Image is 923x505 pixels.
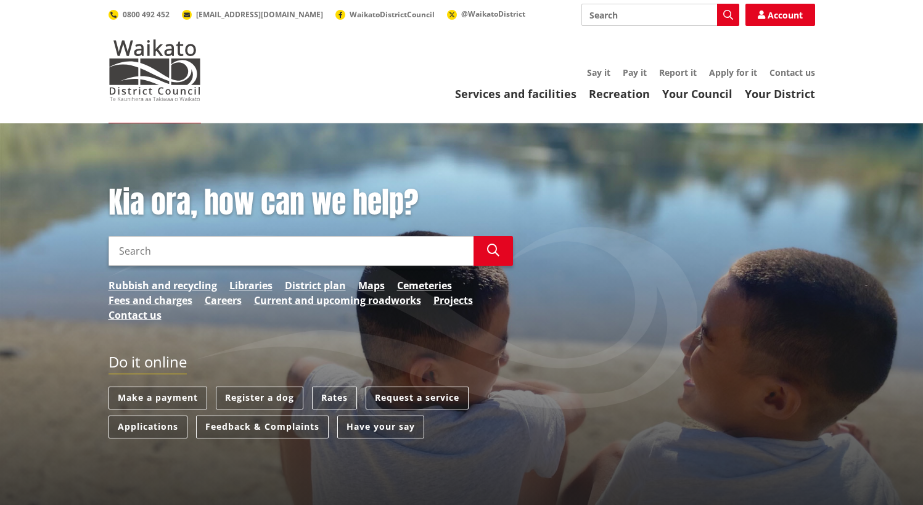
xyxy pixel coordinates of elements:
input: Search input [581,4,739,26]
a: Your Council [662,86,732,101]
a: Make a payment [109,387,207,409]
a: Maps [358,278,385,293]
a: Applications [109,416,187,438]
a: Contact us [109,308,162,322]
a: District plan [285,278,346,293]
span: @WaikatoDistrict [461,9,525,19]
a: Report it [659,67,697,78]
a: [EMAIL_ADDRESS][DOMAIN_NAME] [182,9,323,20]
span: [EMAIL_ADDRESS][DOMAIN_NAME] [196,9,323,20]
a: Cemeteries [397,278,452,293]
span: 0800 492 452 [123,9,170,20]
a: Projects [433,293,473,308]
a: Apply for it [709,67,757,78]
a: 0800 492 452 [109,9,170,20]
img: Waikato District Council - Te Kaunihera aa Takiwaa o Waikato [109,39,201,101]
a: Pay it [623,67,647,78]
h2: Do it online [109,353,187,375]
a: Fees and charges [109,293,192,308]
a: Account [745,4,815,26]
a: WaikatoDistrictCouncil [335,9,435,20]
a: Say it [587,67,610,78]
span: WaikatoDistrictCouncil [350,9,435,20]
a: Feedback & Complaints [196,416,329,438]
input: Search input [109,236,474,266]
a: Current and upcoming roadworks [254,293,421,308]
a: Have your say [337,416,424,438]
a: Rates [312,387,357,409]
a: Request a service [366,387,469,409]
h1: Kia ora, how can we help? [109,185,513,221]
a: Rubbish and recycling [109,278,217,293]
a: Libraries [229,278,273,293]
a: Services and facilities [455,86,576,101]
a: Careers [205,293,242,308]
a: @WaikatoDistrict [447,9,525,19]
a: Register a dog [216,387,303,409]
a: Your District [745,86,815,101]
a: Contact us [769,67,815,78]
a: Recreation [589,86,650,101]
